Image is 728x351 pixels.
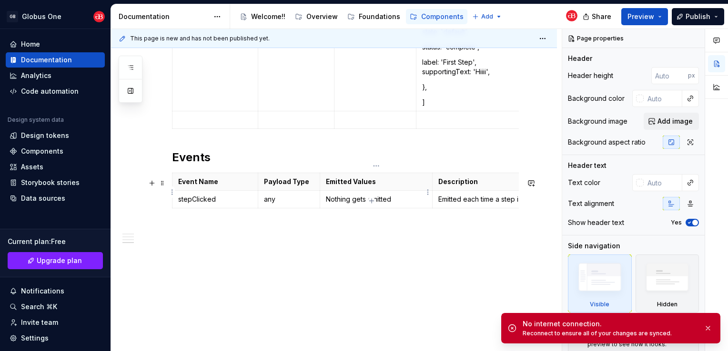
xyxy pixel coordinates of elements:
div: Background color [568,94,625,103]
div: Notifications [21,286,64,296]
span: Share [592,12,611,21]
div: Current plan : Free [8,237,103,246]
div: Foundations [359,12,400,21]
div: Components [21,146,63,156]
div: Visible [590,301,609,308]
button: Add image [644,113,699,130]
div: Documentation [119,12,209,21]
span: Upgrade plan [37,256,82,265]
p: px [688,72,695,79]
span: Preview [627,12,654,21]
div: Overview [306,12,338,21]
a: Settings [6,331,105,346]
div: Home [21,39,40,49]
span: This page is new and has not been published yet. [130,35,270,42]
span: Publish [686,12,710,21]
img: Globus Bank UX Team [93,11,105,22]
div: Header height [568,71,613,80]
div: Header [568,54,592,63]
input: Auto [644,90,682,107]
div: Search ⌘K [21,302,57,312]
div: Assets [21,162,43,172]
p: stepClicked [178,195,252,204]
span: Add [481,13,493,20]
p: }, [422,82,519,92]
a: Code automation [6,84,105,99]
a: Assets [6,159,105,175]
div: Globus One [22,12,61,21]
div: Data sources [21,194,65,203]
p: Nothing gets emitted [326,195,427,204]
a: Components [6,144,105,159]
a: Design tokens [6,128,105,143]
div: Analytics [21,71,51,80]
p: Emitted Values [326,177,427,186]
input: Auto [644,174,682,191]
div: Header text [568,161,607,170]
div: GB [7,11,18,22]
div: Reconnect to ensure all of your changes are synced. [523,330,696,337]
p: ] [422,97,519,107]
input: Auto [651,67,688,84]
div: Hidden [636,254,699,312]
p: any [264,195,314,204]
div: Documentation [21,55,72,65]
a: Storybook stories [6,175,105,190]
div: Design system data [8,116,64,124]
button: GBGlobus OneGlobus Bank UX Team [2,6,109,27]
button: Search ⌘K [6,299,105,314]
a: Data sources [6,191,105,206]
p: Payload Type [264,177,314,186]
div: Settings [21,333,49,343]
div: Side navigation [568,241,620,251]
div: No internet connection. [523,319,696,329]
div: Visible [568,254,632,312]
a: Invite team [6,315,105,330]
div: Page tree [236,7,467,26]
div: Text color [568,178,600,187]
button: Share [578,8,617,25]
div: Hidden [657,301,677,308]
button: Publish [672,8,724,25]
p: label: 'First Step', supportingText: 'Hiiii', [422,58,519,77]
div: Show header text [568,218,624,227]
div: Background aspect ratio [568,137,646,147]
img: Globus Bank UX Team [566,10,577,21]
h2: Events [172,150,519,165]
a: Analytics [6,68,105,83]
a: Welcome!! [236,9,289,24]
a: Foundations [344,9,404,24]
button: Add [469,10,505,23]
button: Preview [621,8,668,25]
a: Documentation [6,52,105,68]
button: Notifications [6,283,105,299]
a: Home [6,37,105,52]
label: Yes [671,219,682,226]
span: Add image [657,117,693,126]
p: Event Name [178,177,252,186]
div: Code automation [21,87,79,96]
p: Description [438,177,565,186]
p: Emitted each time a step is clicked [438,195,565,204]
div: Background image [568,117,627,126]
div: Text alignment [568,199,614,208]
a: Overview [291,9,342,24]
div: Components [421,12,464,21]
div: Invite team [21,318,58,327]
div: Welcome!! [251,12,285,21]
div: Storybook stories [21,178,80,187]
div: Design tokens [21,131,69,140]
a: Components [406,9,467,24]
a: Upgrade plan [8,252,103,269]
